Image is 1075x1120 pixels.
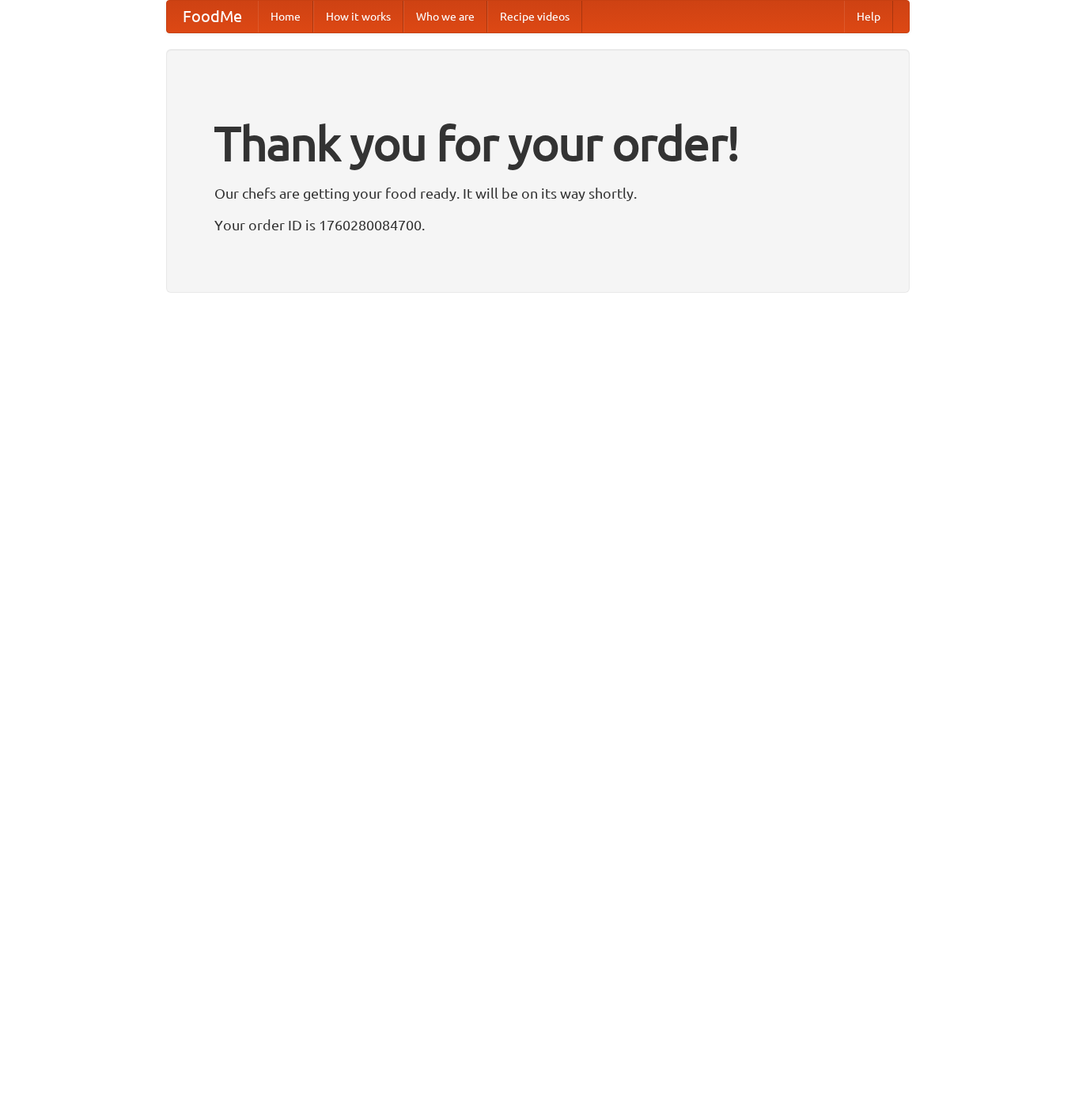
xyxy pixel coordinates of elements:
a: Recipe videos [487,1,582,32]
h1: Thank you for your order! [214,105,861,181]
a: Home [258,1,313,32]
a: FoodMe [167,1,258,32]
a: How it works [313,1,403,32]
a: Who we are [403,1,487,32]
a: Help [844,1,893,32]
p: Your order ID is 1760280084700. [214,213,861,237]
p: Our chefs are getting your food ready. It will be on its way shortly. [214,181,861,205]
